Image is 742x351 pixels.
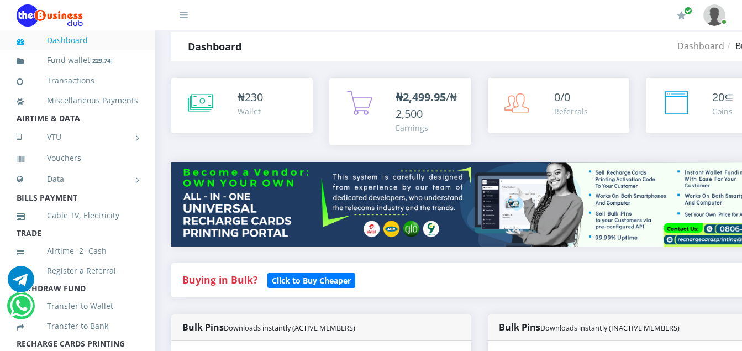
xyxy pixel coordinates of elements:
[677,40,724,52] a: Dashboard
[554,106,588,117] div: Referrals
[499,321,680,333] strong: Bulk Pins
[267,273,355,286] a: Click to Buy Cheaper
[712,106,734,117] div: Coins
[684,7,692,15] span: Renew/Upgrade Subscription
[188,40,241,53] strong: Dashboard
[488,78,629,133] a: 0/0 Referrals
[90,56,113,65] small: [ ]
[17,123,138,151] a: VTU
[396,90,457,121] span: /₦2,500
[238,89,263,106] div: ₦
[17,294,138,319] a: Transfer to Wallet
[17,165,138,193] a: Data
[238,106,263,117] div: Wallet
[17,68,138,93] a: Transactions
[17,28,138,53] a: Dashboard
[17,88,138,113] a: Miscellaneous Payments
[712,90,724,104] span: 20
[17,313,138,339] a: Transfer to Bank
[171,78,313,133] a: ₦230 Wallet
[17,258,138,284] a: Register a Referral
[182,273,257,286] strong: Buying in Bulk?
[540,323,680,333] small: Downloads instantly (INACTIVE MEMBERS)
[712,89,734,106] div: ⊆
[329,78,471,145] a: ₦2,499.95/₦2,500 Earnings
[703,4,725,26] img: User
[245,90,263,104] span: 230
[92,56,110,65] b: 229.74
[10,301,33,319] a: Chat for support
[17,145,138,171] a: Vouchers
[17,203,138,228] a: Cable TV, Electricity
[677,11,686,20] i: Renew/Upgrade Subscription
[272,275,351,286] b: Click to Buy Cheaper
[17,4,83,27] img: Logo
[554,90,570,104] span: 0/0
[182,321,355,333] strong: Bulk Pins
[396,122,460,134] div: Earnings
[17,48,138,74] a: Fund wallet[229.74]
[396,90,446,104] b: ₦2,499.95
[8,274,34,292] a: Chat for support
[224,323,355,333] small: Downloads instantly (ACTIVE MEMBERS)
[17,238,138,264] a: Airtime -2- Cash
